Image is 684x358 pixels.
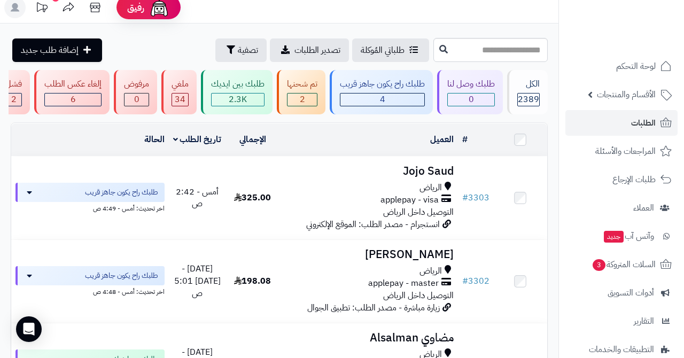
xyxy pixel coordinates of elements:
[238,44,258,57] span: تصفية
[287,78,317,90] div: تم شحنها
[565,138,678,164] a: المراجعات والأسئلة
[616,59,656,74] span: لوحة التحكم
[380,93,385,106] span: 4
[15,285,165,297] div: اخر تحديث: أمس - 4:48 ص
[419,265,442,277] span: الرياض
[565,53,678,79] a: لوحة التحكم
[633,200,654,215] span: العملاء
[44,78,102,90] div: إلغاء عكس الطلب
[380,194,439,206] span: applepay - visa
[287,94,317,106] div: 2
[462,275,468,287] span: #
[176,185,219,211] span: أمس - 2:42 ص
[603,229,654,244] span: وآتس آب
[565,308,678,334] a: التقارير
[634,314,654,329] span: التقارير
[565,280,678,306] a: أدوات التسويق
[212,94,264,106] div: 2327
[234,191,271,204] span: 325.00
[32,70,112,114] a: إلغاء عكس الطلب 6
[6,94,21,106] div: 2
[352,38,429,62] a: طلباتي المُوكلة
[462,191,468,204] span: #
[85,187,158,198] span: طلبك راح يكون جاهز قريب
[565,167,678,192] a: طلبات الإرجاع
[173,133,222,146] a: تاريخ الطلب
[172,94,188,106] div: 34
[611,30,674,52] img: logo-2.png
[589,342,654,357] span: التطبيقات والخدمات
[12,38,102,62] a: إضافة طلب جديد
[592,257,656,272] span: السلات المتروكة
[328,70,435,114] a: طلبك راح يكون جاهز قريب 4
[124,78,149,90] div: مرفوض
[505,70,550,114] a: الكل2389
[229,93,247,106] span: 2.3K
[419,182,442,194] span: الرياض
[21,44,79,57] span: إضافة طلب جديد
[15,202,165,213] div: اخر تحديث: أمس - 4:49 ص
[234,275,271,287] span: 198.08
[300,93,305,106] span: 2
[284,332,454,344] h3: مضاوي Alsalman
[112,70,159,114] a: مرفوض 0
[430,133,454,146] a: العميل
[462,191,489,204] a: #3303
[597,87,656,102] span: الأقسام والمنتجات
[239,133,266,146] a: الإجمالي
[565,252,678,277] a: السلات المتروكة3
[125,94,149,106] div: 0
[447,78,495,90] div: طلبك وصل لنا
[85,270,158,281] span: طلبك راح يكون جاهز قريب
[175,93,185,106] span: 34
[284,165,454,177] h3: Jojo Saud
[340,78,425,90] div: طلبك راح يكون جاهز قريب
[307,301,440,314] span: زيارة مباشرة - مصدر الطلب: تطبيق الجوال
[215,38,267,62] button: تصفية
[16,316,42,342] div: Open Intercom Messenger
[435,70,505,114] a: طلبك وصل لنا 0
[211,78,265,90] div: طلبك بين ايديك
[159,70,199,114] a: ملغي 34
[134,93,139,106] span: 0
[71,93,76,106] span: 6
[462,275,489,287] a: #3302
[275,70,328,114] a: تم شحنها 2
[604,231,624,243] span: جديد
[612,172,656,187] span: طلبات الإرجاع
[448,94,494,106] div: 0
[368,277,439,290] span: applepay - master
[565,223,678,249] a: وآتس آبجديد
[383,289,454,302] span: التوصيل داخل الرياض
[294,44,340,57] span: تصدير الطلبات
[565,195,678,221] a: العملاء
[11,93,17,106] span: 2
[518,93,539,106] span: 2389
[361,44,405,57] span: طلباتي المُوكلة
[517,78,540,90] div: الكل
[284,248,454,261] h3: [PERSON_NAME]
[631,115,656,130] span: الطلبات
[595,144,656,159] span: المراجعات والأسئلة
[199,70,275,114] a: طلبك بين ايديك 2.3K
[383,206,454,219] span: التوصيل داخل الرياض
[5,78,22,90] div: فشل
[565,110,678,136] a: الطلبات
[462,133,468,146] a: #
[172,78,189,90] div: ملغي
[469,93,474,106] span: 0
[174,262,221,300] span: [DATE] - [DATE] 5:01 ص
[127,1,144,14] span: رفيق
[608,285,654,300] span: أدوات التسويق
[306,218,440,231] span: انستجرام - مصدر الطلب: الموقع الإلكتروني
[45,94,101,106] div: 6
[340,94,424,106] div: 4
[593,259,605,271] span: 3
[144,133,165,146] a: الحالة
[270,38,349,62] a: تصدير الطلبات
